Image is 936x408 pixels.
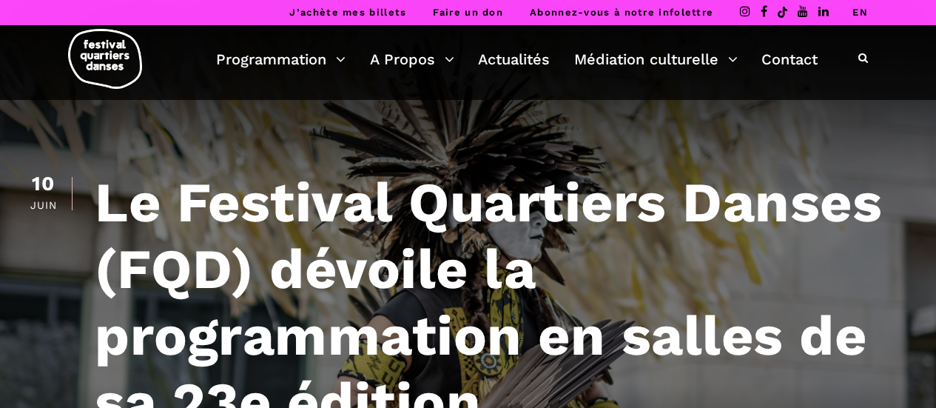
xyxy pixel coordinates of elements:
div: 10 [30,174,57,194]
a: Actualités [478,47,550,72]
a: Contact [761,47,818,72]
a: J’achète mes billets [289,7,406,18]
a: Abonnez-vous à notre infolettre [530,7,713,18]
a: A Propos [370,47,454,72]
a: Programmation [216,47,346,72]
div: Juin [30,200,57,210]
a: Médiation culturelle [574,47,738,72]
img: logo-fqd-med [68,29,142,89]
a: Faire un don [433,7,503,18]
a: EN [852,7,868,18]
